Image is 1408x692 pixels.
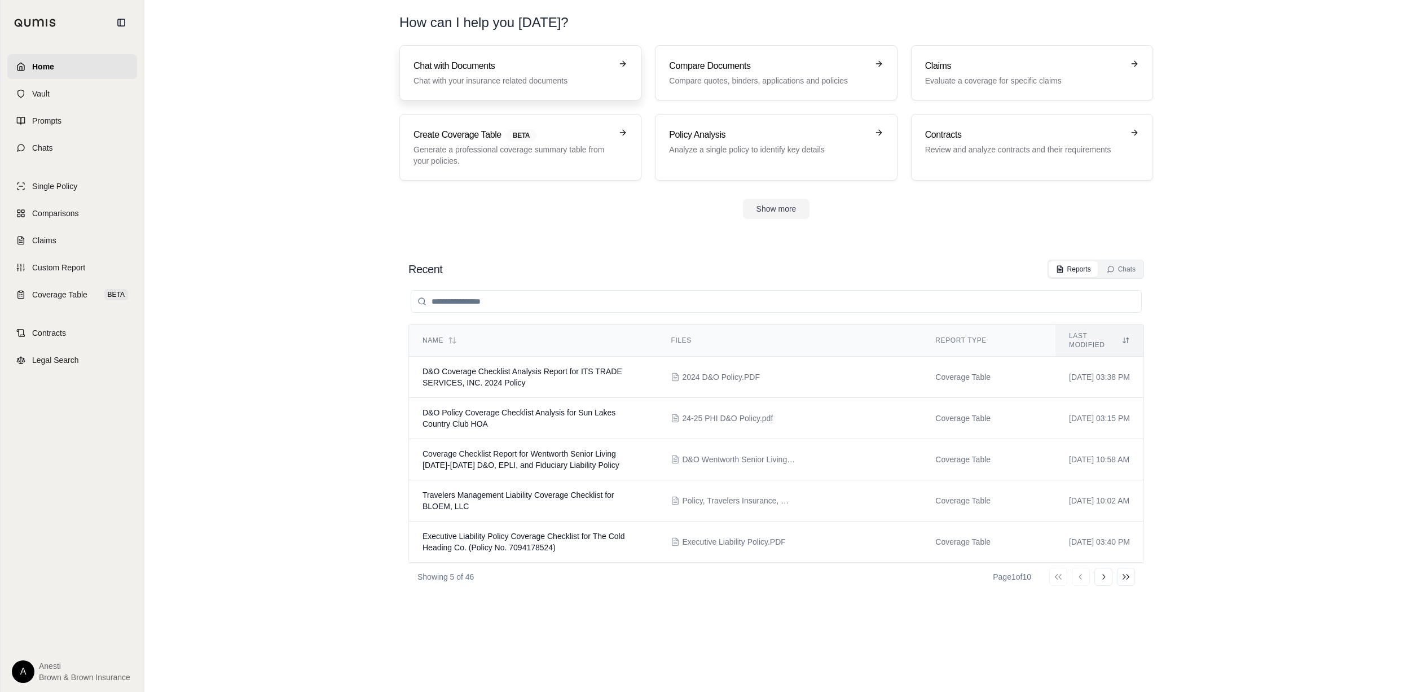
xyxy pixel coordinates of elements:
[7,54,137,79] a: Home
[32,115,61,126] span: Prompts
[1055,522,1143,563] td: [DATE] 03:40 PM
[682,371,759,383] span: 2024 D&O Policy.PDF
[32,327,66,339] span: Contracts
[413,144,611,167] p: Generate a professional coverage summary table from your policies.
[399,14,1153,32] h1: How can I help you [DATE]?
[1055,439,1143,480] td: [DATE] 10:58 AM
[993,571,1031,582] div: Page 1 of 10
[423,449,619,470] span: Coverage Checklist Report for Wentworth Senior Living 2024-2025 D&O, EPLI, and Fiduciary Liabilit...
[682,454,795,465] span: D&O Wentworth Senior Living - 2024 Policy.pdf
[682,495,795,506] span: Policy, Travelers Insurance, Management Liability 4222025 - 4222026.pdf
[655,114,897,181] a: Policy AnalysisAnalyze a single policy to identify key details
[669,144,867,155] p: Analyze a single policy to identify key details
[32,289,87,300] span: Coverage Table
[743,199,810,219] button: Show more
[413,128,611,142] h3: Create Coverage Table
[423,490,614,511] span: Travelers Management Liability Coverage Checklist for BLOEM, LLC
[399,45,641,100] a: Chat with DocumentsChat with your insurance related documents
[657,325,922,357] th: Files
[423,336,644,345] div: Name
[925,59,1123,73] h3: Claims
[1055,480,1143,522] td: [DATE] 10:02 AM
[7,174,137,199] a: Single Policy
[7,81,137,106] a: Vault
[1055,357,1143,398] td: [DATE] 03:38 PM
[7,255,137,280] a: Custom Report
[1069,331,1130,349] div: Last modified
[669,59,867,73] h3: Compare Documents
[911,45,1153,100] a: ClaimsEvaluate a coverage for specific claims
[7,348,137,373] a: Legal Search
[922,357,1055,398] td: Coverage Table
[32,262,85,273] span: Custom Report
[417,571,474,582] p: Showing 5 of 46
[32,354,79,366] span: Legal Search
[1055,398,1143,439] td: [DATE] 03:15 PM
[12,660,34,683] div: A
[423,532,624,552] span: Executive Liability Policy Coverage Checklist for The Cold Heading Co. (Policy No. 7094178524)
[7,135,137,160] a: Chats
[399,114,641,181] a: Create Coverage TableBETAGenerate a professional coverage summary table from your policies.
[682,413,773,424] span: 24-25 PHI D&O Policy.pdf
[922,480,1055,522] td: Coverage Table
[39,672,130,683] span: Brown & Brown Insurance
[32,142,53,154] span: Chats
[423,367,622,387] span: D&O Coverage Checklist Analysis Report for ITS TRADE SERVICES, INC. 2024 Policy
[32,208,78,219] span: Comparisons
[922,398,1055,439] td: Coverage Table
[669,128,867,142] h3: Policy Analysis
[7,228,137,253] a: Claims
[423,408,615,428] span: D&O Policy Coverage Checklist Analysis for Sun Lakes Country Club HOA
[112,14,130,32] button: Collapse sidebar
[39,660,130,672] span: Anesti
[14,19,56,27] img: Qumis Logo
[104,289,128,300] span: BETA
[682,536,785,548] span: Executive Liability Policy.PDF
[669,75,867,86] p: Compare quotes, binders, applications and policies
[7,108,137,133] a: Prompts
[32,181,77,192] span: Single Policy
[1107,265,1136,274] div: Chats
[1049,261,1098,277] button: Reports
[7,201,137,226] a: Comparisons
[32,88,50,99] span: Vault
[922,522,1055,563] td: Coverage Table
[925,128,1123,142] h3: Contracts
[1056,265,1091,274] div: Reports
[922,439,1055,480] td: Coverage Table
[922,325,1055,357] th: Report Type
[1100,261,1142,277] button: Chats
[32,235,56,246] span: Claims
[7,321,137,345] a: Contracts
[413,75,611,86] p: Chat with your insurance related documents
[925,75,1123,86] p: Evaluate a coverage for specific claims
[413,59,611,73] h3: Chat with Documents
[925,144,1123,155] p: Review and analyze contracts and their requirements
[506,129,536,142] span: BETA
[911,114,1153,181] a: ContractsReview and analyze contracts and their requirements
[32,61,54,72] span: Home
[655,45,897,100] a: Compare DocumentsCompare quotes, binders, applications and policies
[7,282,137,307] a: Coverage TableBETA
[408,261,442,277] h2: Recent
